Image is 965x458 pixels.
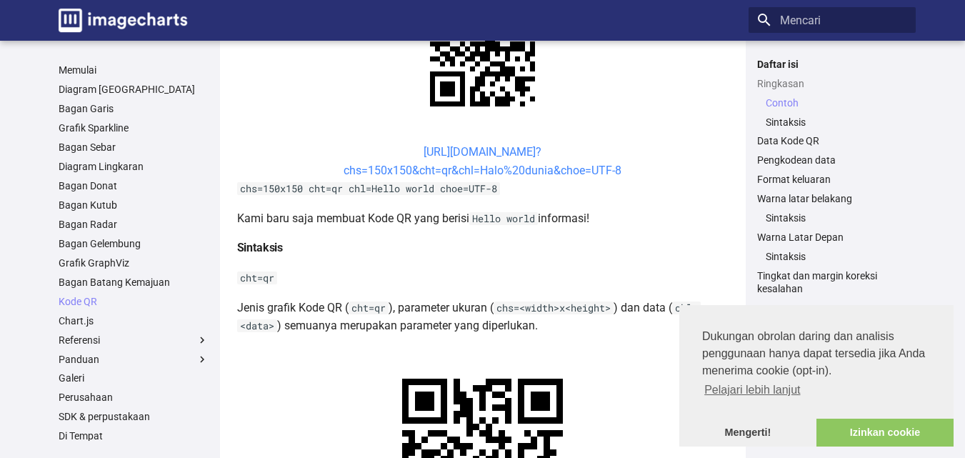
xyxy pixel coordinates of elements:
div: persetujuan cookie [679,305,954,447]
font: chs=150x150&cht=qr&chl=Halo%20dunia&choe=UTF-8 [344,164,621,177]
font: Data Kode QR [757,135,819,146]
a: Bagan Donat [59,179,209,192]
a: Sintaksis [766,211,907,224]
a: abaikan pesan cookie [679,419,816,447]
font: Kami baru saja membuat Kode QR yang berisi [237,211,469,225]
font: Dukungan obrolan daring dan analisis penggunaan hanya dapat tersedia jika Anda menerima cookie (o... [702,330,925,377]
a: Bagan Radar [59,218,209,231]
font: ), parameter ukuran ( [389,301,494,314]
font: Grafik Sparkline [59,122,129,134]
font: Di Tempat [59,430,103,442]
font: Panduan [59,354,99,365]
font: Pengkodean data [757,154,836,166]
a: Diagram [GEOGRAPHIC_DATA] [59,83,209,96]
a: SDK & perpustakaan [59,410,209,423]
font: Sintaksis [766,212,806,224]
a: Dokumentasi Bagan Gambar [53,3,193,38]
font: Kode QR [59,296,97,307]
a: Bagan Kutub [59,199,209,211]
font: Bagan Donat [59,180,117,191]
font: Ringkasan [757,78,804,89]
font: Pelajari lebih lanjut [704,384,800,396]
nav: Warna Latar Depan [757,250,907,263]
font: Bagan Radar [59,219,117,230]
font: Bagan Kutub [59,199,117,211]
font: Bagan Gelembung [59,238,141,249]
font: Tingkat dan margin koreksi kesalahan [757,270,877,294]
font: ) semuanya merupakan parameter yang diperlukan. [277,319,538,332]
a: Sintaksis [766,250,907,263]
font: Sintaksis [766,251,806,262]
font: Sintaksis [766,116,806,128]
code: cht=qr [237,272,277,284]
a: Warna latar belakang [757,192,907,205]
font: Bagan Sebar [59,141,116,153]
code: Hello world [469,212,538,225]
font: Galeri [59,372,84,384]
a: Grafik GraphViz [59,257,209,269]
img: logo [59,9,187,32]
font: Memulai [59,64,96,76]
nav: Daftar isi [749,58,916,296]
a: Bagan Gelembung [59,237,209,250]
a: Ringkasan [757,77,907,90]
a: Bagan Batang Kemajuan [59,276,209,289]
font: Jenis grafik Kode QR ( [237,301,349,314]
font: Izinkan cookie [850,427,920,438]
a: pelajari lebih lanjut tentang cookie [702,379,803,401]
font: ) dan data ( [614,301,672,314]
font: Chart.js [59,315,94,327]
a: Galeri [59,372,209,384]
font: informasi! [538,211,589,225]
a: Di Tempat [59,429,209,442]
a: Sintaksis [766,116,907,129]
nav: Ringkasan [757,96,907,129]
a: Format keluaran [757,173,907,186]
font: [URL][DOMAIN_NAME]? [424,145,541,159]
font: Daftar isi [757,59,799,70]
input: Mencari [749,7,916,33]
font: Warna latar belakang [757,193,852,204]
a: Perusahaan [59,391,209,404]
font: Format keluaran [757,174,831,185]
a: Diagram Lingkaran [59,160,209,173]
font: Diagram [GEOGRAPHIC_DATA] [59,84,195,95]
font: Contoh [766,97,799,109]
a: Chart.js [59,314,209,327]
code: chs=150x150 cht=qr chl=Hello world choe=UTF-8 [237,182,500,195]
font: Grafik GraphViz [59,257,129,269]
a: Contoh [766,96,907,109]
a: Warna Latar Depan [757,231,907,244]
font: Sintaksis [237,241,284,254]
a: izinkan cookie [816,419,954,447]
font: Bagan Batang Kemajuan [59,277,170,288]
a: Tingkat dan margin koreksi kesalahan [757,269,907,295]
font: Bagan Garis [59,103,114,114]
font: Mengerti! [725,427,771,438]
a: Kode QR [59,295,209,308]
a: Bagan Garis [59,102,209,115]
font: Warna Latar Depan [757,232,844,243]
font: Perusahaan [59,392,113,403]
a: Data Kode QR [757,134,907,147]
code: cht=qr [349,302,389,314]
a: Memulai [59,64,209,76]
a: [URL][DOMAIN_NAME]?chs=150x150&cht=qr&chl=Halo%20dunia&choe=UTF-8 [344,145,621,177]
nav: Warna latar belakang [757,211,907,224]
a: Pengkodean data [757,154,907,166]
font: Referensi [59,334,100,346]
font: Diagram Lingkaran [59,161,144,172]
a: Grafik Sparkline [59,121,209,134]
a: Bagan Sebar [59,141,209,154]
font: SDK & perpustakaan [59,411,150,422]
code: chs=<width>x<height> [494,302,614,314]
